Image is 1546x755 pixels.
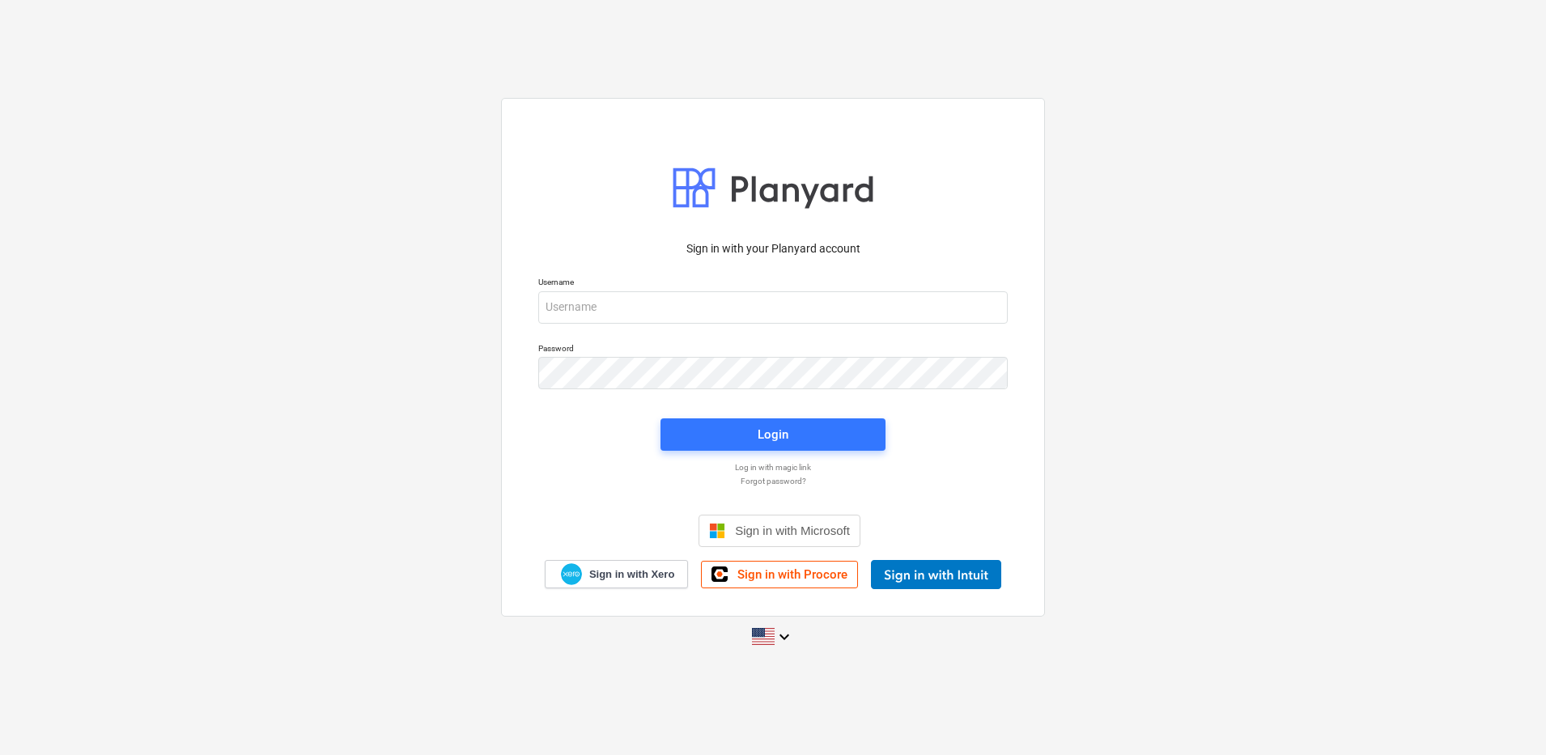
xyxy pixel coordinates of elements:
[561,563,582,585] img: Xero logo
[660,418,886,451] button: Login
[545,560,689,588] a: Sign in with Xero
[538,343,1008,357] p: Password
[737,567,847,582] span: Sign in with Procore
[530,462,1016,473] a: Log in with magic link
[538,291,1008,324] input: Username
[538,240,1008,257] p: Sign in with your Planyard account
[735,524,850,537] span: Sign in with Microsoft
[589,567,674,582] span: Sign in with Xero
[701,561,858,588] a: Sign in with Procore
[530,476,1016,486] a: Forgot password?
[709,523,725,539] img: Microsoft logo
[775,627,794,647] i: keyboard_arrow_down
[538,277,1008,291] p: Username
[758,424,788,445] div: Login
